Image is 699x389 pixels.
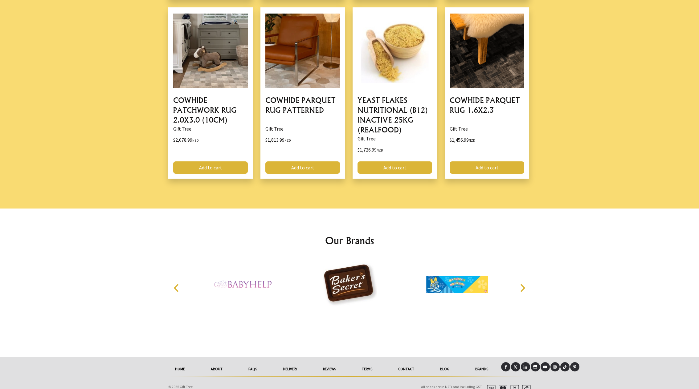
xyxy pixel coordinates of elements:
a: Contact [385,362,427,376]
a: X (Twitter) [511,362,520,371]
a: About [198,362,235,376]
span: © 2025 Gift Tree. [168,384,194,389]
span: All prices are in NZD and including GST. [421,384,483,389]
a: Tiktok [560,362,570,371]
a: Instagram [550,362,560,371]
a: reviews [310,362,349,376]
a: FAQs [235,362,270,376]
a: Add to cart [358,161,432,174]
button: Previous [170,281,184,295]
a: Facebook [501,362,510,371]
h2: Our Brands [167,233,532,248]
a: LinkedIn [521,362,530,371]
img: Baker's Secret [319,261,381,308]
a: Blog [427,362,462,376]
a: delivery [270,362,310,376]
a: Add to cart [450,161,524,174]
a: Pinterest [570,362,579,371]
button: Next [515,281,529,295]
a: Add to cart [173,161,248,174]
a: Terms [349,362,385,376]
a: HOME [162,362,198,376]
img: Baby Help [212,261,273,308]
a: Add to cart [265,161,340,174]
img: Bananas in Pyjamas [426,261,488,308]
a: Youtube [541,362,550,371]
a: Brands [462,362,501,376]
